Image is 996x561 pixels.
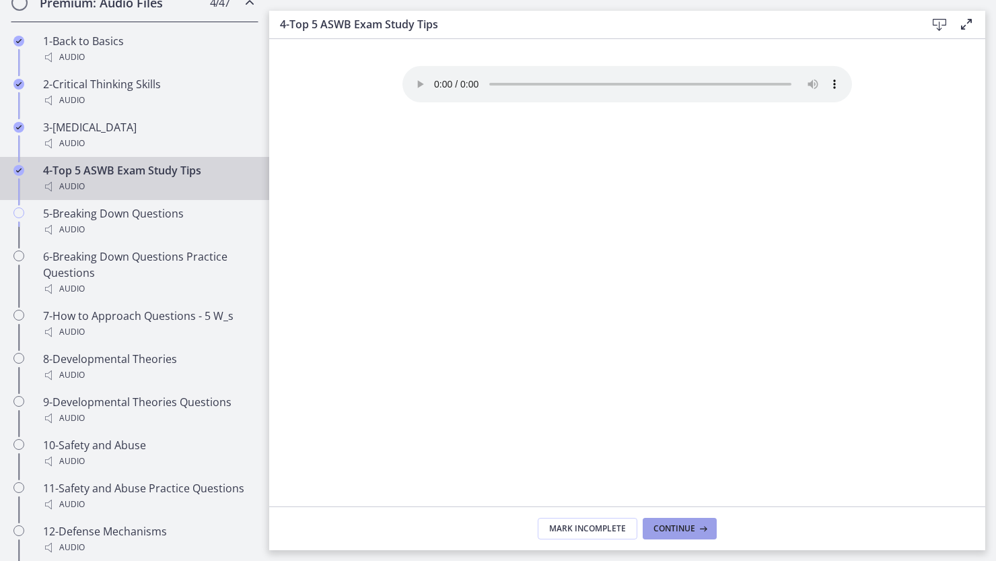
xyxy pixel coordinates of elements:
[43,178,253,195] div: Audio
[43,539,253,556] div: Audio
[43,367,253,383] div: Audio
[13,122,24,133] i: Completed
[43,410,253,426] div: Audio
[43,394,253,426] div: 9-Developmental Theories Questions
[653,523,695,534] span: Continue
[280,16,904,32] h3: 4-Top 5 ASWB Exam Study Tips
[43,92,253,108] div: Audio
[43,33,253,65] div: 1-Back to Basics
[643,518,717,539] button: Continue
[43,162,253,195] div: 4-Top 5 ASWB Exam Study Tips
[43,281,253,297] div: Audio
[13,165,24,176] i: Completed
[13,79,24,90] i: Completed
[43,351,253,383] div: 8-Developmental Theories
[43,480,253,513] div: 11-Safety and Abuse Practice Questions
[43,453,253,469] div: Audio
[43,76,253,108] div: 2-Critical Thinking Skills
[43,437,253,469] div: 10-Safety and Abuse
[538,518,637,539] button: Mark Incomplete
[43,135,253,152] div: Audio
[43,523,253,556] div: 12-Defense Mechanisms
[43,496,253,513] div: Audio
[43,249,253,297] div: 6-Breaking Down Questions Practice Questions
[13,36,24,46] i: Completed
[43,119,253,152] div: 3-[MEDICAL_DATA]
[43,324,253,340] div: Audio
[43,49,253,65] div: Audio
[43,308,253,340] div: 7-How to Approach Questions - 5 W_s
[549,523,626,534] span: Mark Incomplete
[43,205,253,238] div: 5-Breaking Down Questions
[43,222,253,238] div: Audio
